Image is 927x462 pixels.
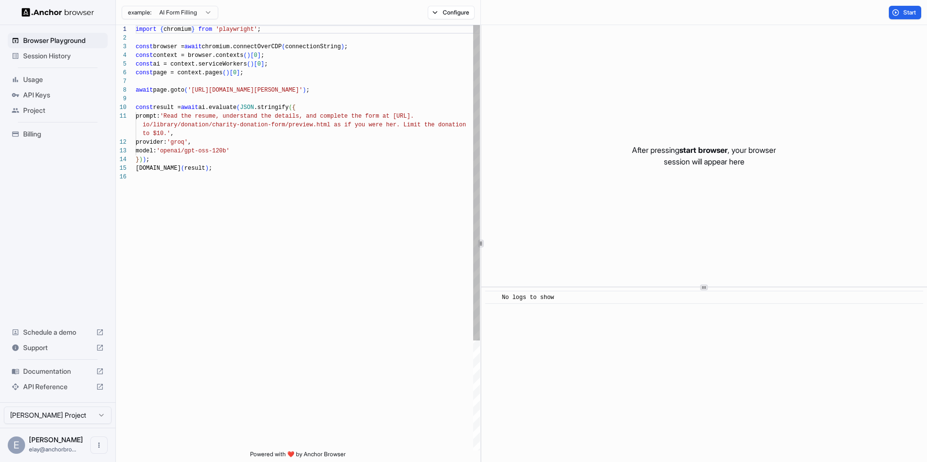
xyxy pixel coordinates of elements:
span: const [136,69,153,76]
span: page = context.pages [153,69,223,76]
span: page.goto [153,87,184,94]
div: Project [8,103,108,118]
span: ) [142,156,146,163]
span: connectionString [285,43,341,50]
div: Usage [8,72,108,87]
span: ; [344,43,348,50]
span: ) [251,61,254,68]
span: await [184,43,202,50]
span: Schedule a demo [23,327,92,337]
span: ; [306,87,309,94]
div: 12 [116,138,126,147]
div: 6 [116,68,126,77]
span: await [181,104,198,111]
span: Browser Playground [23,36,104,45]
div: 8 [116,86,126,95]
span: to $10.' [142,130,170,137]
span: ( [181,165,184,172]
span: ai = context.serviceWorkers [153,61,247,68]
div: 15 [116,164,126,173]
span: lete the form at [URL]. [334,113,414,120]
span: [DOMAIN_NAME] [136,165,181,172]
span: , [170,130,174,137]
span: ; [257,26,261,33]
div: 11 [116,112,126,121]
span: ( [281,43,285,50]
span: ( [247,61,250,68]
span: 'Read the resume, understand the details, and comp [160,113,334,120]
div: 2 [116,34,126,42]
span: provider: [136,139,167,146]
span: context = browser.contexts [153,52,243,59]
span: { [160,26,163,33]
span: await [136,87,153,94]
span: [ [251,52,254,59]
span: ; [264,61,267,68]
span: result [184,165,205,172]
span: chromium.connectOverCDP [202,43,282,50]
span: ( [243,52,247,59]
div: Support [8,340,108,355]
span: API Reference [23,382,92,392]
span: const [136,104,153,111]
div: Documentation [8,364,108,379]
button: Start [889,6,921,19]
span: Support [23,343,92,353]
div: 13 [116,147,126,155]
span: Start [903,9,917,16]
div: Schedule a demo [8,325,108,340]
div: 1 [116,25,126,34]
span: const [136,52,153,59]
span: 0 [257,61,261,68]
span: Session History [23,51,104,61]
img: Anchor Logo [22,8,94,17]
span: } [191,26,195,33]
span: 0 [254,52,257,59]
div: 7 [116,77,126,86]
span: ) [226,69,229,76]
span: prompt: [136,113,160,120]
span: const [136,43,153,50]
span: io/library/donation/charity-donation-form/preview. [142,122,316,128]
span: Billing [23,129,104,139]
span: from [198,26,212,33]
span: JSON [240,104,254,111]
span: Project [23,106,104,115]
span: ( [237,104,240,111]
span: browser = [153,43,184,50]
div: Billing [8,126,108,142]
span: html as if you were her. Limit the donation [316,122,466,128]
div: 10 [116,103,126,112]
span: .stringify [254,104,289,111]
span: ) [247,52,250,59]
span: const [136,61,153,68]
span: , [188,139,191,146]
div: Browser Playground [8,33,108,48]
span: elay@anchorbrowser.io [29,446,76,453]
span: ( [184,87,188,94]
div: 4 [116,51,126,60]
span: ( [223,69,226,76]
div: 3 [116,42,126,51]
span: '[URL][DOMAIN_NAME][PERSON_NAME]' [188,87,303,94]
span: chromium [164,26,192,33]
span: model: [136,148,156,154]
div: 5 [116,60,126,68]
span: Elay Gelbart [29,435,83,444]
div: 14 [116,155,126,164]
div: Session History [8,48,108,64]
button: Configure [428,6,475,19]
div: 9 [116,95,126,103]
span: 0 [233,69,237,76]
span: start browser [679,145,728,155]
span: ] [257,52,261,59]
div: E [8,436,25,454]
span: ; [209,165,212,172]
span: example: [128,9,152,16]
span: ) [139,156,142,163]
span: result = [153,104,181,111]
span: } [136,156,139,163]
span: 'openai/gpt-oss-120b' [156,148,229,154]
span: ] [237,69,240,76]
span: { [292,104,295,111]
